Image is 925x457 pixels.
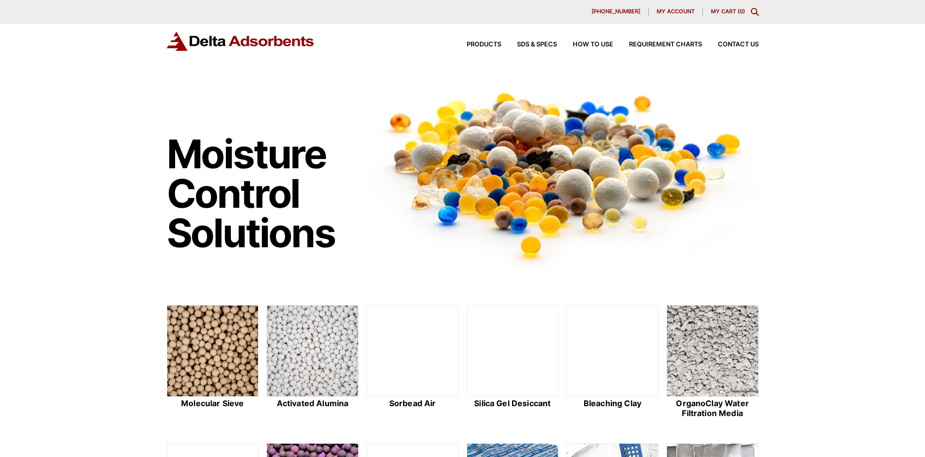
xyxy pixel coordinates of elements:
[573,41,613,48] span: How to Use
[751,8,759,16] div: Toggle Modal Content
[649,8,703,16] a: My account
[666,305,759,419] a: OrganoClay Water Filtration Media
[517,41,557,48] span: SDS & SPECS
[367,399,459,408] h2: Sorbead Air
[467,399,559,408] h2: Silica Gel Desiccant
[566,305,659,419] a: Bleaching Clay
[167,305,259,419] a: Molecular Sieve
[367,305,459,419] a: Sorbead Air
[666,399,759,418] h2: OrganoClay Water Filtration Media
[711,8,745,15] a: My Cart (0)
[167,134,357,253] h1: Moisture Control Solutions
[266,399,359,408] h2: Activated Alumina
[629,41,702,48] span: Requirement Charts
[266,305,359,419] a: Activated Alumina
[566,399,659,408] h2: Bleaching Clay
[592,9,640,14] span: [PHONE_NUMBER]
[740,8,743,15] span: 0
[584,8,649,16] a: [PHONE_NUMBER]
[557,41,613,48] a: How to Use
[467,305,559,419] a: Silica Gel Desiccant
[718,41,759,48] span: Contact Us
[613,41,702,48] a: Requirement Charts
[657,9,695,14] span: My account
[167,32,315,51] img: Delta Adsorbents
[501,41,557,48] a: SDS & SPECS
[467,41,501,48] span: Products
[367,75,759,273] img: Image
[702,41,759,48] a: Contact Us
[451,41,501,48] a: Products
[167,399,259,408] h2: Molecular Sieve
